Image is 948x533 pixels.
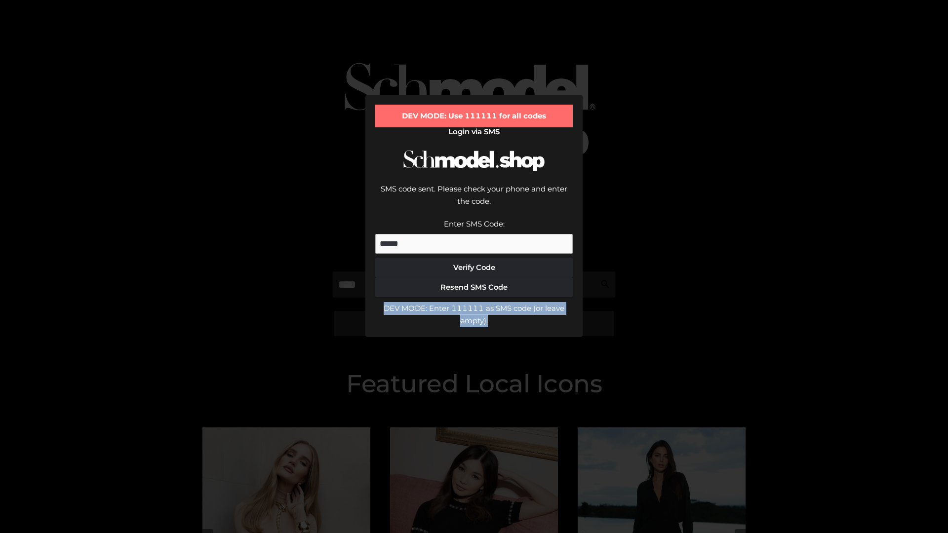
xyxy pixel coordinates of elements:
img: Schmodel Logo [400,141,548,180]
div: DEV MODE: Use 111111 for all codes [375,105,573,127]
label: Enter SMS Code: [444,219,505,228]
h2: Login via SMS [375,127,573,136]
button: Resend SMS Code [375,277,573,297]
button: Verify Code [375,258,573,277]
div: SMS code sent. Please check your phone and enter the code. [375,183,573,218]
div: DEV MODE: Enter 111111 as SMS code (or leave empty). [375,302,573,327]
